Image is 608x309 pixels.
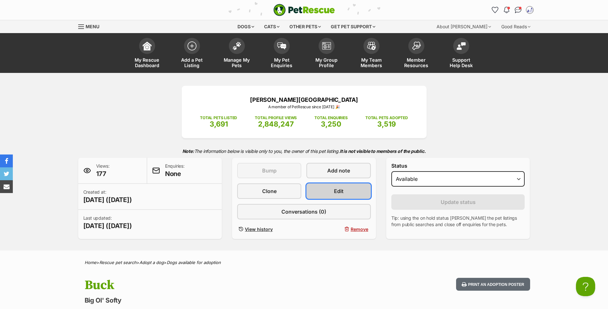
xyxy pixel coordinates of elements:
[83,215,132,230] p: Last updated:
[258,120,294,128] span: 2,848,247
[262,167,277,174] span: Bump
[394,35,439,73] a: Member Resources
[125,35,170,73] a: My Rescue Dashboard
[260,20,284,33] div: Cats
[245,226,273,233] span: View history
[402,57,431,68] span: Member Resources
[367,42,376,50] img: team-members-icon-5396bd8760b3fe7c0b43da4ab00e1e3bb1a5d9ba89233759b79545d2d3fc5d0d.svg
[262,187,277,195] span: Clone
[259,35,304,73] a: My Pet Enquiries
[165,163,185,178] p: Enquiries:
[525,5,535,15] button: My account
[78,145,530,158] p: The information below is visible only to you, the owner of this pet listing.
[214,35,259,73] a: Manage My Pets
[237,163,301,178] button: Bump
[490,5,500,15] a: Favourites
[306,183,371,199] a: Edit
[273,4,335,16] a: PetRescue
[255,115,297,121] p: TOTAL PROFILE VIEWS
[513,5,523,15] a: Conversations
[340,148,426,154] strong: It is not visible to members of the public.
[490,5,535,15] ul: Account quick links
[504,7,509,13] img: notifications-46538b983faf8c2785f20acdc204bb7945ddae34d4c08c2a6579f10ce5e182be.svg
[83,189,132,204] p: Created at:
[326,20,380,33] div: Get pet support
[312,57,341,68] span: My Group Profile
[281,208,326,216] span: Conversations (0)
[167,260,221,265] a: Dogs available for adoption
[306,163,371,178] a: Add note
[322,42,331,50] img: group-profile-icon-3fa3cf56718a62981997c0bc7e787c4b2cf8bcc04b72c1350f741eb67cf2f40e.svg
[304,35,349,73] a: My Group Profile
[165,169,185,178] span: None
[69,260,540,265] div: > > >
[377,120,396,128] span: 3,519
[432,20,496,33] div: About [PERSON_NAME]
[351,226,368,233] span: Remove
[83,195,132,204] span: [DATE] ([DATE])
[497,20,535,33] div: Good Reads
[237,183,301,199] a: Clone
[391,215,525,228] p: Tip: using the on hold status [PERSON_NAME] the pet listings from public searches and close off e...
[85,278,356,293] h1: Buck
[349,35,394,73] a: My Team Members
[391,194,525,210] button: Update status
[222,57,251,68] span: Manage My Pets
[237,225,301,234] a: View history
[237,204,371,219] a: Conversations (0)
[447,57,476,68] span: Support Help Desk
[527,7,533,13] img: Shelter Staff profile pic
[515,7,521,13] img: chat-41dd97257d64d25036548639549fe6c8038ab92f7586957e7f3b1b290dea8141.svg
[334,187,344,195] span: Edit
[86,24,99,29] span: Menu
[327,167,350,174] span: Add note
[170,35,214,73] a: Add a Pet Listing
[285,20,325,33] div: Other pets
[306,225,371,234] button: Remove
[456,278,530,291] button: Print an adoption poster
[267,57,296,68] span: My Pet Enquiries
[139,260,164,265] a: Adopt a dog
[365,115,408,121] p: TOTAL PETS ADOPTED
[210,120,228,128] span: 3,691
[191,95,417,104] p: [PERSON_NAME][GEOGRAPHIC_DATA]
[357,57,386,68] span: My Team Members
[277,42,286,49] img: pet-enquiries-icon-7e3ad2cf08bfb03b45e93fb7055b45f3efa6380592205ae92323e6603595dc1f.svg
[232,42,241,50] img: manage-my-pets-icon-02211641906a0b7f246fdf0571729dbe1e7629f14944591b6c1af311fb30b64b.svg
[200,115,237,121] p: TOTAL PETS LISTED
[412,41,421,50] img: member-resources-icon-8e73f808a243e03378d46382f2149f9095a855e16c252ad45f914b54edf8863c.svg
[314,115,347,121] p: TOTAL ENQUIRIES
[187,41,196,50] img: add-pet-listing-icon-0afa8454b4691262ce3f59096e99ab1cd57d4a30225e0717b998d2c9b9846f56.svg
[96,169,110,178] span: 177
[78,20,104,32] a: Menu
[457,42,466,50] img: help-desk-icon-fdf02630f3aa405de69fd3d07c3f3aa587a6932b1a1747fa1d2bba05be0121f9.svg
[182,148,194,154] strong: Note:
[576,277,595,296] iframe: Help Scout Beacon - Open
[143,41,152,50] img: dashboard-icon-eb2f2d2d3e046f16d808141f083e7271f6b2e854fb5c12c21221c1fb7104beca.svg
[83,221,132,230] span: [DATE] ([DATE])
[273,4,335,16] img: logo-e224e6f780fb5917bec1dbf3a21bbac754714ae5b6737aabdf751b685950b380.svg
[502,5,512,15] button: Notifications
[178,57,206,68] span: Add a Pet Listing
[439,35,484,73] a: Support Help Desk
[441,198,476,206] span: Update status
[133,57,162,68] span: My Rescue Dashboard
[99,260,137,265] a: Rescue pet search
[233,20,259,33] div: Dogs
[321,120,341,128] span: 3,250
[391,163,525,169] label: Status
[85,260,96,265] a: Home
[85,296,356,305] p: Big Ol' Softy
[96,163,110,178] p: Views:
[191,104,417,110] p: A member of PetRescue since [DATE] 🎉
